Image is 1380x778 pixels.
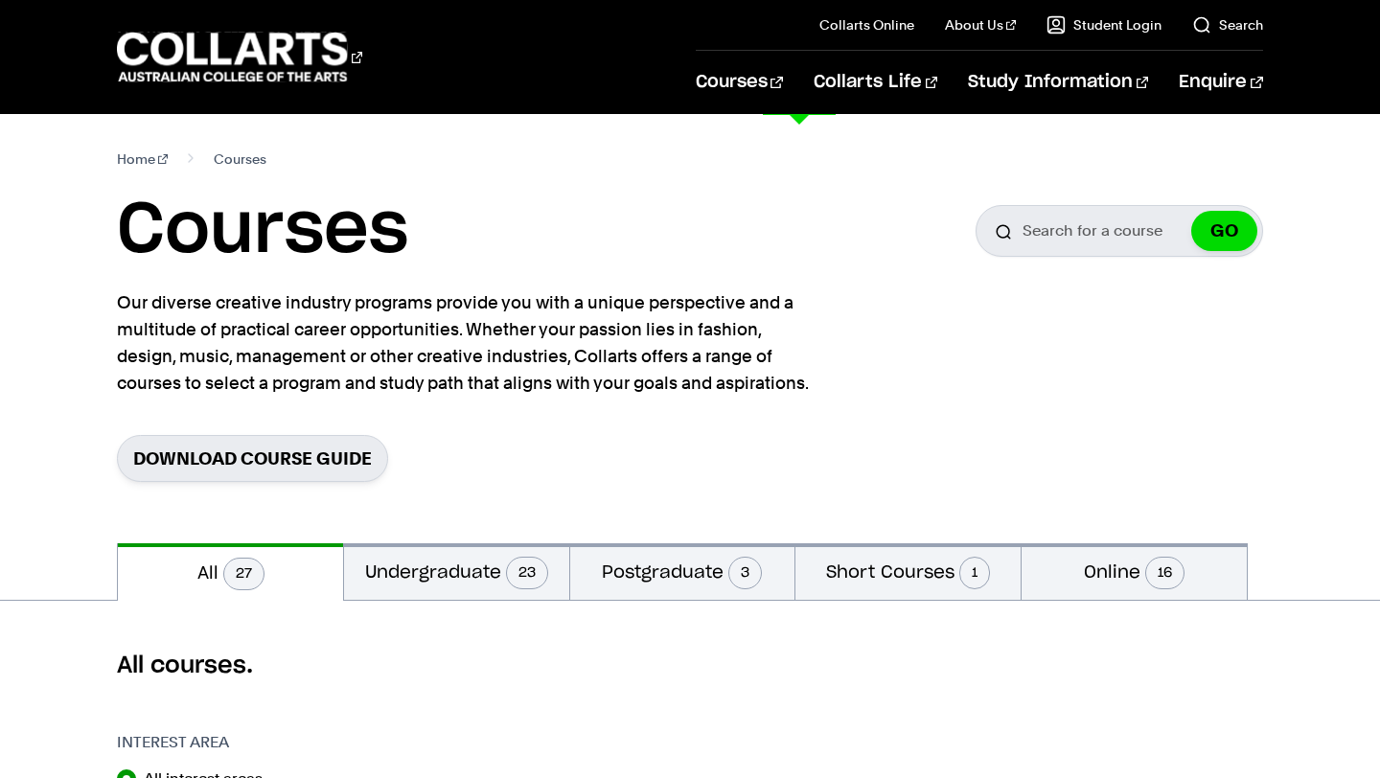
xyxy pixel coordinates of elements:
button: Undergraduate23 [344,543,569,600]
button: All27 [118,543,343,601]
button: Short Courses1 [795,543,1021,600]
h3: Interest Area [117,731,346,754]
a: Collarts Life [814,51,937,114]
h1: Courses [117,188,408,274]
a: Enquire [1179,51,1262,114]
a: Download Course Guide [117,435,388,482]
a: About Us [945,15,1016,34]
button: Postgraduate3 [570,543,795,600]
div: Go to homepage [117,30,362,84]
span: 1 [959,557,990,589]
span: 23 [506,557,548,589]
h2: All courses. [117,651,1262,681]
span: Courses [214,146,266,172]
a: Study Information [968,51,1148,114]
input: Search for a course [976,205,1263,257]
a: Home [117,146,168,172]
span: 3 [728,557,762,589]
button: GO [1191,211,1257,251]
a: Student Login [1046,15,1161,34]
button: Online16 [1022,543,1247,600]
a: Courses [696,51,783,114]
span: 16 [1145,557,1184,589]
a: Search [1192,15,1263,34]
p: Our diverse creative industry programs provide you with a unique perspective and a multitude of p... [117,289,816,397]
a: Collarts Online [819,15,914,34]
span: 27 [223,558,264,590]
